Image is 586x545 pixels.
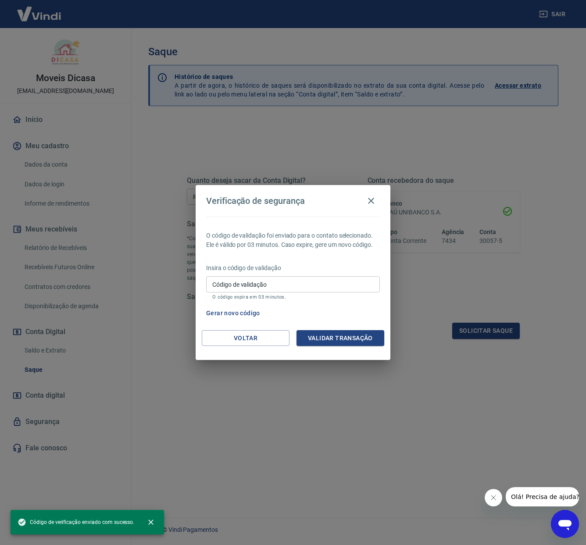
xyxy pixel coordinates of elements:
[297,330,384,346] button: Validar transação
[203,305,264,321] button: Gerar novo código
[206,196,305,206] h4: Verificação de segurança
[551,510,579,538] iframe: Botão para abrir a janela de mensagens
[506,487,579,506] iframe: Mensagem da empresa
[141,513,161,532] button: close
[5,6,74,13] span: Olá! Precisa de ajuda?
[206,231,380,249] p: O código de validação foi enviado para o contato selecionado. Ele é válido por 03 minutos. Caso e...
[206,264,380,273] p: Insira o código de validação
[202,330,289,346] button: Voltar
[485,489,502,506] iframe: Fechar mensagem
[212,294,374,300] p: O código expira em 03 minutos.
[18,518,134,527] span: Código de verificação enviado com sucesso.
